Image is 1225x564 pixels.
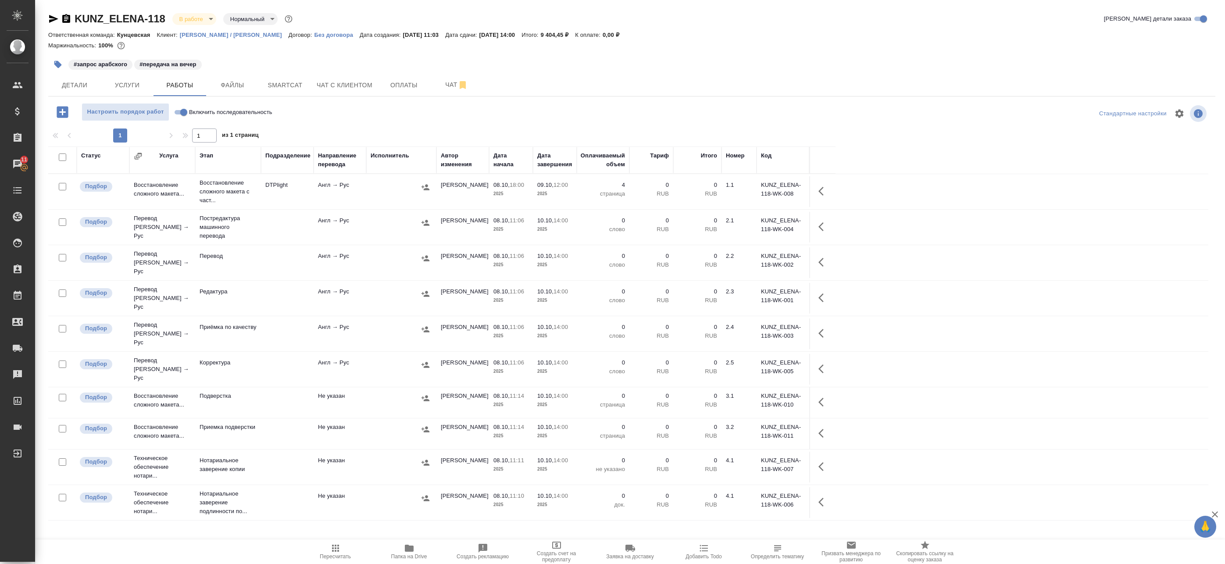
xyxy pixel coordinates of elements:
[581,465,625,474] p: не указано
[264,80,306,91] span: Smartcat
[317,80,372,91] span: Чат с клиентом
[537,225,572,234] p: 2025
[79,392,125,403] div: Можно подбирать исполнителей
[419,392,432,405] button: Назначить
[726,392,752,400] div: 3.1
[79,358,125,370] div: Можно подбирать исполнителей
[510,288,524,295] p: 11:06
[85,360,107,368] p: Подбор
[75,13,165,25] a: KUNZ_ELENA-118
[81,151,101,160] div: Статус
[436,79,478,90] span: Чат
[678,423,717,432] p: 0
[493,465,529,474] p: 2025
[678,358,717,367] p: 0
[813,181,834,202] button: Здесь прячутся важные кнопки
[457,80,468,90] svg: Отписаться
[537,457,554,464] p: 10.10,
[360,32,403,38] p: Дата создания:
[200,323,257,332] p: Приёмка по качеству
[436,247,489,278] td: [PERSON_NAME]
[419,358,432,371] button: Назначить
[2,153,33,175] a: 11
[129,387,195,418] td: Восстановление сложного макета...
[200,214,257,240] p: Постредактура машинного перевода
[98,42,115,49] p: 100%
[314,418,366,449] td: Не указан
[813,392,834,413] button: Здесь прячутся важные кнопки
[493,189,529,198] p: 2025
[678,492,717,500] p: 0
[537,296,572,305] p: 2025
[134,152,143,161] button: Сгруппировать
[85,324,107,333] p: Подбор
[634,189,669,198] p: RUB
[50,103,75,121] button: Добавить работу
[129,352,195,387] td: Перевод [PERSON_NAME] → Рус
[510,359,524,366] p: 11:06
[741,539,814,564] button: Определить тематику
[581,181,625,189] p: 4
[314,387,366,418] td: Не указан
[16,155,32,164] span: 11
[314,283,366,314] td: Англ → Рус
[493,324,510,330] p: 08.10,
[678,225,717,234] p: RUB
[813,358,834,379] button: Здесь прячутся важные кнопки
[678,261,717,269] p: RUB
[85,289,107,297] p: Подбор
[200,287,257,296] p: Редактура
[445,32,479,38] p: Дата сдачи:
[554,182,568,188] p: 12:00
[441,151,485,169] div: Автор изменения
[1190,105,1208,122] span: Посмотреть информацию
[634,423,669,432] p: 0
[761,151,771,160] div: Код
[634,181,669,189] p: 0
[581,392,625,400] p: 0
[419,181,432,194] button: Назначить
[634,225,669,234] p: RUB
[436,318,489,349] td: [PERSON_NAME]
[634,332,669,340] p: RUB
[581,151,625,169] div: Оплачиваемый объем
[575,32,603,38] p: К оплате:
[554,359,568,366] p: 14:00
[537,465,572,474] p: 2025
[314,31,360,38] a: Без договора
[757,212,809,243] td: KUNZ_ELENA-118-WK-004
[678,465,717,474] p: RUB
[678,392,717,400] p: 0
[403,32,446,38] p: [DATE] 11:03
[510,253,524,259] p: 11:06
[314,487,366,518] td: Не указан
[634,392,669,400] p: 0
[813,456,834,477] button: Здесь прячутся важные кнопки
[200,456,257,474] p: Нотариальное заверение копии
[813,492,834,513] button: Здесь прячутся важные кнопки
[180,31,289,38] a: [PERSON_NAME] / [PERSON_NAME]
[537,151,572,169] div: Дата завершения
[634,400,669,409] p: RUB
[510,182,524,188] p: 18:00
[510,217,524,224] p: 11:06
[115,40,127,51] button: 0.00 RUB;
[678,287,717,296] p: 0
[493,393,510,399] p: 08.10,
[222,130,259,143] span: из 1 страниц
[510,324,524,330] p: 11:06
[634,287,669,296] p: 0
[314,354,366,385] td: Англ → Рус
[593,539,667,564] button: Заявка на доставку
[86,107,164,117] span: Настроить порядок работ
[813,216,834,237] button: Здесь прячутся важные кнопки
[314,318,366,349] td: Англ → Рус
[419,492,432,505] button: Назначить
[678,296,717,305] p: RUB
[678,456,717,465] p: 0
[314,32,360,38] p: Без договора
[200,392,257,400] p: Подверстка
[581,296,625,305] p: слово
[200,358,257,367] p: Корректура
[757,354,809,385] td: KUNZ_ELENA-118-WK-005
